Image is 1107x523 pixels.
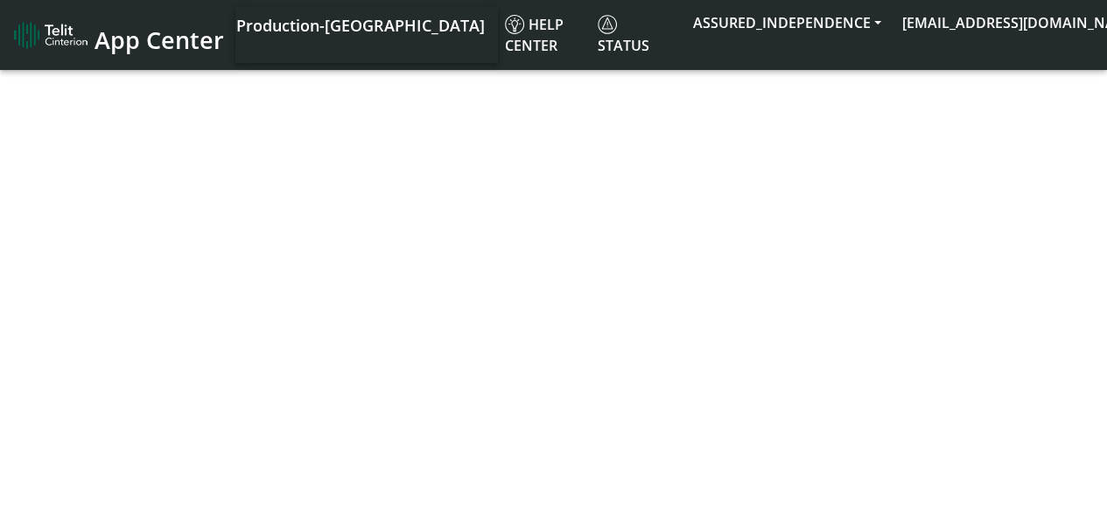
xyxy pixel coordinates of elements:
a: Help center [498,7,591,63]
img: logo-telit-cinterion-gw-new.png [14,21,88,49]
img: knowledge.svg [505,15,524,34]
span: Help center [505,15,564,55]
button: ASSURED_INDEPENDENCE [683,7,892,38]
img: status.svg [598,15,617,34]
a: Your current platform instance [235,7,484,42]
span: Production-[GEOGRAPHIC_DATA] [236,15,485,36]
a: App Center [14,17,221,54]
span: Status [598,15,649,55]
span: App Center [95,24,224,56]
a: Status [591,7,683,63]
